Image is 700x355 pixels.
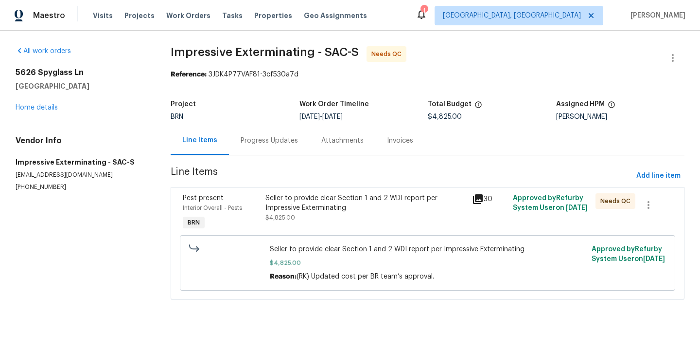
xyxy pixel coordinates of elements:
[166,11,210,20] span: Work Orders
[124,11,155,20] span: Projects
[428,101,472,108] h5: Total Budget
[474,101,482,113] span: The total cost of line items that have been proposed by Opendoor. This sum includes line items th...
[16,136,147,146] h4: Vendor Info
[556,101,605,108] h5: Assigned HPM
[636,170,681,182] span: Add line item
[299,113,343,120] span: -
[513,195,588,211] span: Approved by Refurby System User on
[270,273,297,280] span: Reason:
[371,49,405,59] span: Needs QC
[222,12,243,19] span: Tasks
[420,6,427,16] div: 1
[643,256,665,262] span: [DATE]
[171,113,183,120] span: BRN
[33,11,65,20] span: Maestro
[16,157,147,167] h5: Impressive Exterminating - SAC-S
[93,11,113,20] span: Visits
[299,101,369,108] h5: Work Order Timeline
[16,104,58,111] a: Home details
[254,11,292,20] span: Properties
[16,171,147,179] p: [EMAIL_ADDRESS][DOMAIN_NAME]
[171,71,207,78] b: Reference:
[171,46,359,58] span: Impressive Exterminating - SAC-S
[183,205,242,211] span: Interior Overall - Pests
[556,113,684,120] div: [PERSON_NAME]
[600,196,634,206] span: Needs QC
[183,195,224,202] span: Pest present
[632,167,684,185] button: Add line item
[592,246,665,262] span: Approved by Refurby System User on
[265,193,466,213] div: Seller to provide clear Section 1 and 2 WDI report per Impressive Exterminating
[627,11,685,20] span: [PERSON_NAME]
[182,135,217,145] div: Line Items
[304,11,367,20] span: Geo Assignments
[322,113,343,120] span: [DATE]
[270,244,586,254] span: Seller to provide clear Section 1 and 2 WDI report per Impressive Exterminating
[171,70,684,79] div: 3JDK4P77VAF81-3cf530a7d
[241,136,298,146] div: Progress Updates
[265,215,295,221] span: $4,825.00
[171,101,196,108] h5: Project
[387,136,413,146] div: Invoices
[428,113,462,120] span: $4,825.00
[608,101,615,113] span: The hpm assigned to this work order.
[472,193,507,205] div: 30
[299,113,320,120] span: [DATE]
[270,258,586,268] span: $4,825.00
[16,183,147,191] p: [PHONE_NUMBER]
[321,136,364,146] div: Attachments
[16,68,147,77] h2: 5626 Spyglass Ln
[566,205,588,211] span: [DATE]
[16,48,71,55] a: All work orders
[16,81,147,91] h5: [GEOGRAPHIC_DATA]
[184,218,204,227] span: BRN
[171,167,632,185] span: Line Items
[443,11,581,20] span: [GEOGRAPHIC_DATA], [GEOGRAPHIC_DATA]
[297,273,434,280] span: (RK) Updated cost per BR team’s approval.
